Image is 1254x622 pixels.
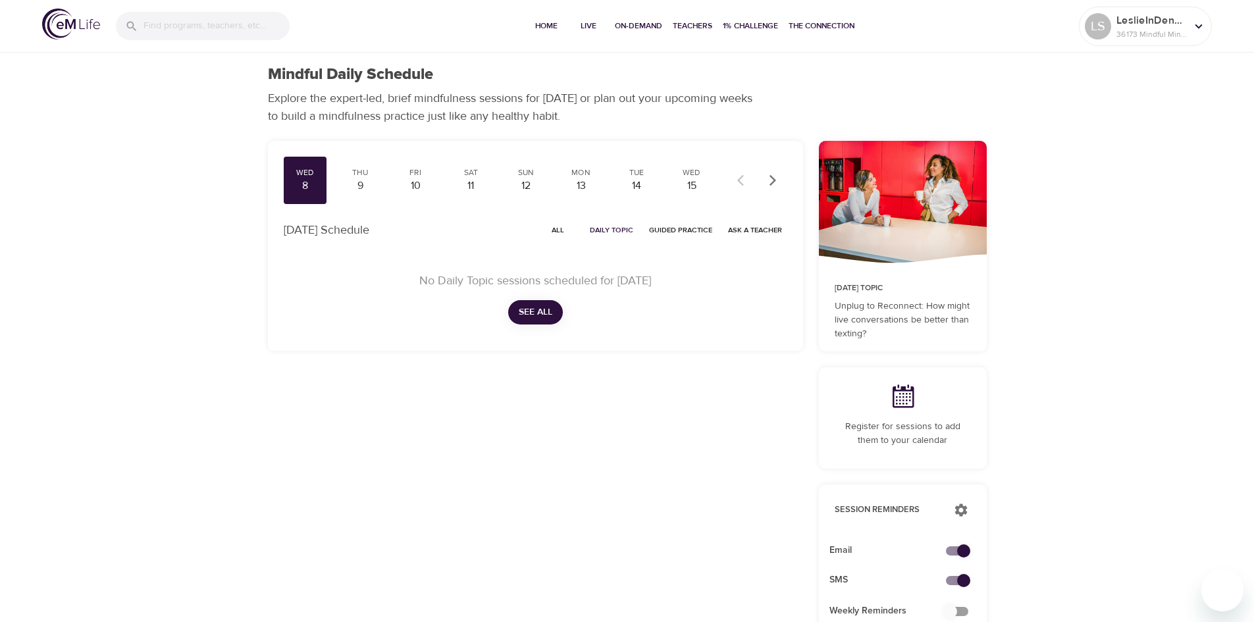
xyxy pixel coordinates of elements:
span: On-Demand [615,19,662,33]
div: Fri [399,167,432,178]
div: 15 [675,178,708,194]
input: Find programs, teachers, etc... [144,12,290,40]
div: Sun [509,167,542,178]
p: Register for sessions to add them to your calendar [835,420,971,448]
button: See All [508,300,563,324]
div: Sat [454,167,487,178]
div: Mon [565,167,598,178]
span: See All [519,304,552,321]
span: All [542,224,574,236]
div: Wed [289,167,322,178]
p: Unplug to Reconnect: How might live conversations be better than texting? [835,299,971,341]
span: SMS [829,573,955,587]
span: Live [573,19,604,33]
div: 14 [620,178,653,194]
p: [DATE] Schedule [284,221,369,239]
button: All [537,220,579,240]
p: 36173 Mindful Minutes [1116,28,1186,40]
img: logo [42,9,100,39]
p: Explore the expert-led, brief mindfulness sessions for [DATE] or plan out your upcoming weeks to ... [268,90,762,125]
p: No Daily Topic sessions scheduled for [DATE] [300,272,771,290]
span: Email [829,544,955,557]
div: Wed [675,167,708,178]
div: LS [1085,13,1111,39]
div: 9 [344,178,377,194]
div: Thu [344,167,377,178]
p: [DATE] Topic [835,282,971,294]
button: Guided Practice [644,220,718,240]
button: Daily Topic [585,220,639,240]
div: 13 [565,178,598,194]
p: LeslieInDenver [1116,13,1186,28]
h1: Mindful Daily Schedule [268,65,433,84]
div: 10 [399,178,432,194]
button: Ask a Teacher [723,220,787,240]
span: Teachers [673,19,712,33]
span: The Connection [789,19,854,33]
div: 11 [454,178,487,194]
div: 12 [509,178,542,194]
div: 8 [289,178,322,194]
span: Ask a Teacher [728,224,782,236]
span: Home [531,19,562,33]
div: Tue [620,167,653,178]
span: Guided Practice [649,224,712,236]
p: Session Reminders [835,504,941,517]
span: 1% Challenge [723,19,778,33]
span: Weekly Reminders [829,604,955,618]
span: Daily Topic [590,224,633,236]
iframe: Button to launch messaging window [1201,569,1243,611]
